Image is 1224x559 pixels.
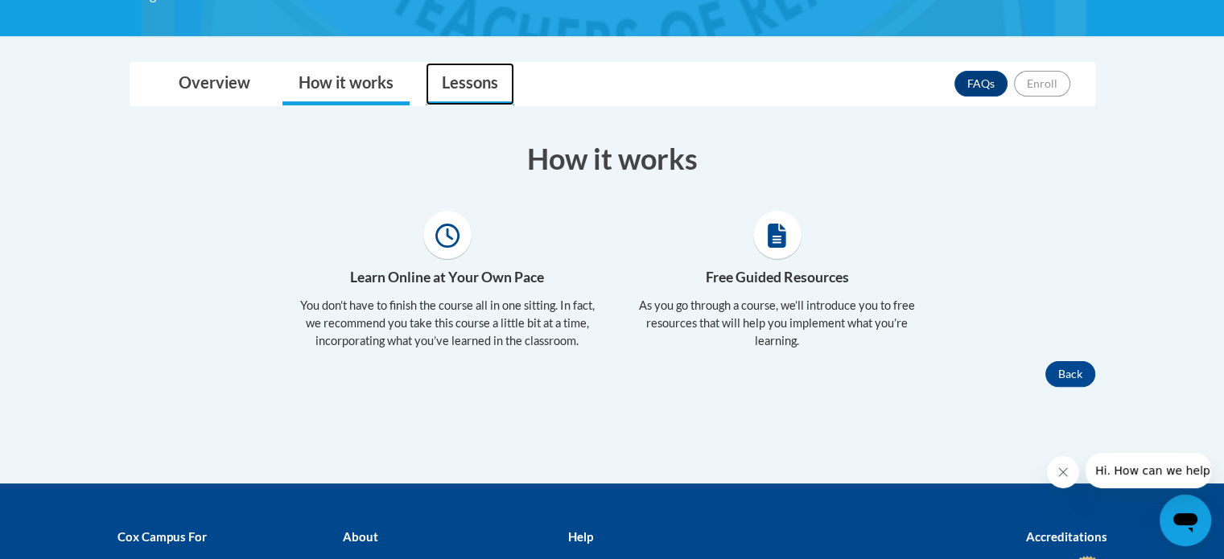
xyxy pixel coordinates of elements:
[954,71,1008,97] a: FAQs
[1026,529,1107,544] b: Accreditations
[567,529,592,544] b: Help
[10,11,130,24] span: Hi. How can we help?
[163,63,266,105] a: Overview
[1014,71,1070,97] button: Enroll
[117,529,207,544] b: Cox Campus For
[1047,456,1079,488] iframe: Close message
[1086,453,1211,488] iframe: Message from company
[624,297,930,350] p: As you go through a course, we’ll introduce you to free resources that will help you implement wh...
[1045,361,1095,387] button: Back
[295,297,600,350] p: You don’t have to finish the course all in one sitting. In fact, we recommend you take this cours...
[624,267,930,288] h4: Free Guided Resources
[295,267,600,288] h4: Learn Online at Your Own Pace
[342,529,377,544] b: About
[426,63,514,105] a: Lessons
[1160,495,1211,546] iframe: Button to launch messaging window
[130,138,1095,179] h3: How it works
[282,63,410,105] a: How it works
